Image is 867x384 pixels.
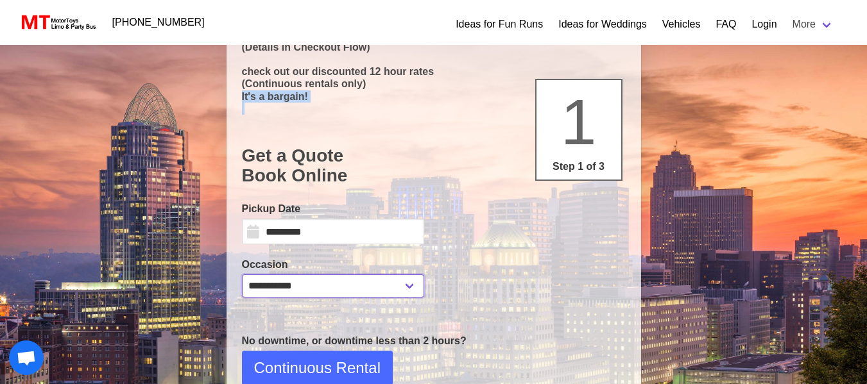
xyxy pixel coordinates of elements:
a: Ideas for Fun Runs [456,17,543,32]
label: Occasion [242,257,424,272]
p: It's a bargain! [242,90,626,103]
p: (Continuous rentals only) [242,78,626,90]
p: (Details in Checkout Flow) [242,41,626,53]
a: Login [751,17,777,32]
a: Open chat [9,340,44,375]
img: MotorToys Logo [18,13,97,31]
a: Ideas for Weddings [558,17,647,32]
p: Step 1 of 3 [542,159,616,174]
a: [PHONE_NUMBER] [105,10,212,35]
span: Continuous Rental [254,356,381,380]
a: FAQ [716,17,736,32]
label: Pickup Date [242,201,424,217]
a: Vehicles [662,17,701,32]
h1: Get a Quote Book Online [242,146,626,186]
p: No downtime, or downtime less than 2 hours? [242,333,626,349]
span: 1 [561,86,597,158]
a: More [785,12,841,37]
p: check out our discounted 12 hour rates [242,65,626,78]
